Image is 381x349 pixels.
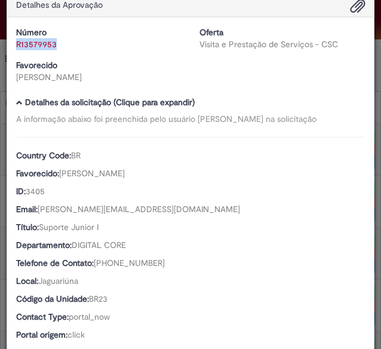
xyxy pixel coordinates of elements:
[16,311,69,322] b: Contact Type:
[16,27,47,38] b: Número
[71,150,81,161] span: BR
[67,329,85,340] span: click
[16,113,365,125] div: A informação abaixo foi preenchida pelo usuário [PERSON_NAME] na solicitação
[38,204,240,215] span: [PERSON_NAME][EMAIL_ADDRESS][DOMAIN_NAME]
[69,311,110,322] span: portal_now
[16,71,182,83] div: [PERSON_NAME]
[16,150,71,161] b: Country Code:
[94,258,165,268] span: [PHONE_NUMBER]
[16,168,59,179] b: Favorecido:
[39,222,99,232] span: Suporte Junior I
[25,97,195,108] b: Detalhes da solicitação (Clique para expandir)
[16,222,39,232] b: Título:
[72,240,126,250] span: DIGITAL CORE
[16,275,38,286] b: Local:
[199,38,365,50] div: Visita e Prestação de Serviços - CSC
[16,204,38,215] b: Email:
[89,293,107,304] span: BR23
[16,39,57,50] a: R13579953
[26,186,45,197] span: 3405
[16,98,365,107] h5: Detalhes da solicitação (Clique para expandir)
[199,27,223,38] b: Oferta
[16,240,72,250] b: Departamento:
[16,186,26,197] b: ID:
[59,168,125,179] span: [PERSON_NAME]
[16,60,57,71] b: Favorecido
[38,275,78,286] span: Jaguariúna
[16,293,89,304] b: Código da Unidade:
[16,258,94,268] b: Telefone de Contato:
[16,329,67,340] b: Portal origem:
